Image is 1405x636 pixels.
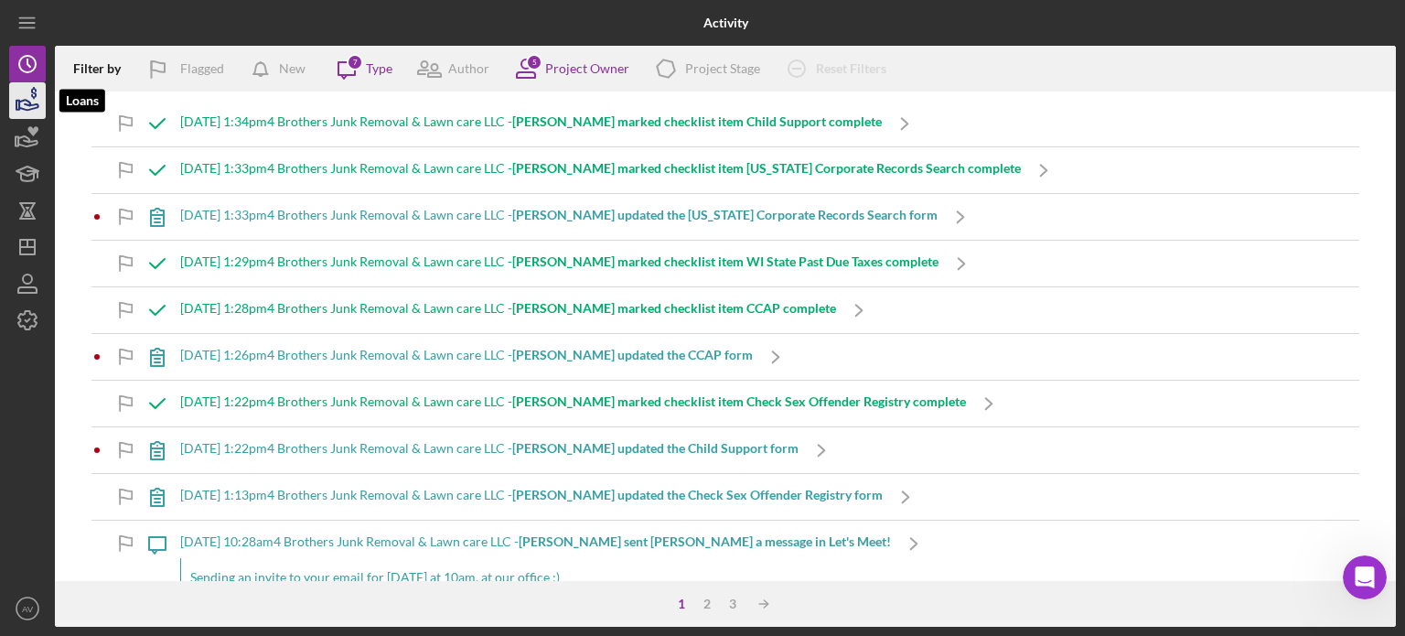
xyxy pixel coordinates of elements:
a: [DATE] 1:33pm4 Brothers Junk Removal & Lawn care LLC -[PERSON_NAME] updated the [US_STATE] Corpor... [134,194,983,240]
div: 2 [694,597,720,611]
div: New [279,50,306,87]
b: [PERSON_NAME] updated the [US_STATE] Corporate Records Search form [512,207,938,222]
div: [DATE] 1:33pm 4 Brothers Junk Removal & Lawn care LLC - [180,161,1021,176]
div: 5 [526,54,542,70]
b: Activity [703,16,748,30]
div: Author [448,61,489,76]
b: [PERSON_NAME] marked checklist item Check Sex Offender Registry complete [512,393,966,409]
div: 1 [669,597,694,611]
b: [PERSON_NAME] marked checklist item [US_STATE] Corporate Records Search complete [512,160,1021,176]
a: [DATE] 1:26pm4 Brothers Junk Removal & Lawn care LLC -[PERSON_NAME] updated the CCAP form [134,334,799,380]
button: New [242,50,324,87]
b: [PERSON_NAME] marked checklist item CCAP complete [512,300,836,316]
div: Reset Filters [816,50,886,87]
div: [DATE] 1:26pm 4 Brothers Junk Removal & Lawn care LLC - [180,348,753,362]
b: [PERSON_NAME] sent [PERSON_NAME] a message in Let's Meet! [519,534,891,549]
div: 3 [720,597,745,611]
div: Project Stage [685,61,760,76]
a: [DATE] 1:34pm4 Brothers Junk Removal & Lawn care LLC -[PERSON_NAME] marked checklist item Child S... [134,101,928,146]
iframe: Intercom live chat [1343,555,1387,599]
div: [DATE] 1:33pm 4 Brothers Junk Removal & Lawn care LLC - [180,208,938,222]
a: [DATE] 1:33pm4 Brothers Junk Removal & Lawn care LLC -[PERSON_NAME] marked checklist item [US_STA... [134,147,1067,193]
a: [DATE] 10:28am4 Brothers Junk Removal & Lawn care LLC -[PERSON_NAME] sent [PERSON_NAME] a message... [134,521,937,620]
button: AV [9,590,46,627]
div: Type [366,61,392,76]
button: Reset Filters [774,50,905,87]
div: [DATE] 1:22pm 4 Brothers Junk Removal & Lawn care LLC - [180,441,799,456]
div: 7 [347,54,363,70]
a: [DATE] 1:13pm4 Brothers Junk Removal & Lawn care LLC -[PERSON_NAME] updated the Check Sex Offende... [134,474,928,520]
b: [PERSON_NAME] updated the CCAP form [512,347,753,362]
div: [DATE] 1:13pm 4 Brothers Junk Removal & Lawn care LLC - [180,488,883,502]
a: [DATE] 1:22pm4 Brothers Junk Removal & Lawn care LLC -[PERSON_NAME] marked checklist item Check S... [134,381,1012,426]
a: [DATE] 1:22pm4 Brothers Junk Removal & Lawn care LLC -[PERSON_NAME] updated the Child Support form [134,427,844,473]
div: [DATE] 1:34pm 4 Brothers Junk Removal & Lawn care LLC - [180,114,882,129]
div: [DATE] 1:28pm 4 Brothers Junk Removal & Lawn care LLC - [180,301,836,316]
text: AV [22,604,34,614]
p: Sending an invite to your email for [DATE] at 10am, at our office :) [190,567,882,587]
div: [DATE] 1:29pm 4 Brothers Junk Removal & Lawn care LLC - [180,254,938,269]
a: [DATE] 1:28pm4 Brothers Junk Removal & Lawn care LLC -[PERSON_NAME] marked checklist item CCAP co... [134,287,882,333]
div: Filter by [73,61,134,76]
div: Project Owner [545,61,629,76]
button: Flagged [134,50,242,87]
div: Flagged [180,50,224,87]
b: [PERSON_NAME] marked checklist item WI State Past Due Taxes complete [512,253,938,269]
b: [PERSON_NAME] updated the Check Sex Offender Registry form [512,487,883,502]
a: [DATE] 1:29pm4 Brothers Junk Removal & Lawn care LLC -[PERSON_NAME] marked checklist item WI Stat... [134,241,984,286]
b: [PERSON_NAME] updated the Child Support form [512,440,799,456]
div: [DATE] 10:28am 4 Brothers Junk Removal & Lawn care LLC - [180,534,891,549]
b: [PERSON_NAME] marked checklist item Child Support complete [512,113,882,129]
div: [DATE] 1:22pm 4 Brothers Junk Removal & Lawn care LLC - [180,394,966,409]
